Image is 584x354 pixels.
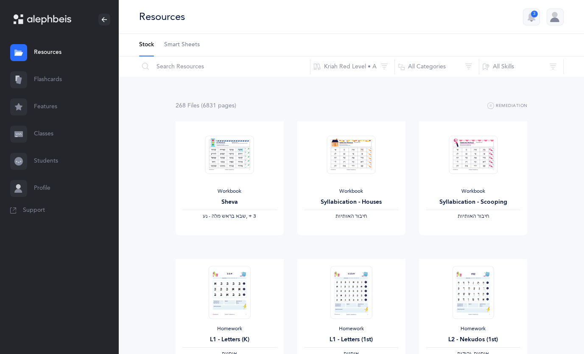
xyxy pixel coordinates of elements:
[426,335,520,344] div: L2 - Nekudos (1st)
[542,312,574,344] iframe: Drift Widget Chat Controller
[523,8,540,25] button: 3
[479,56,564,77] button: All Skills
[139,56,310,77] input: Search Resources
[23,206,45,215] span: Support
[201,102,236,109] span: (6831 page )
[182,198,277,207] div: Sheva
[330,266,372,319] img: Homework_L1_Letters_O_Red_EN_thumbnail_1731215195.png
[182,213,277,220] div: ‪, + 3‬
[394,56,479,77] button: All Categories
[139,10,185,24] div: Resources
[164,41,200,49] span: Smart Sheets
[209,266,250,319] img: Homework_L1_Letters_R_EN_thumbnail_1731214661.png
[203,213,246,219] span: ‫שבא בראש מלה - נע‬
[304,188,399,195] div: Workbook
[182,188,277,195] div: Workbook
[304,335,399,344] div: L1 - Letters (1st)
[304,326,399,332] div: Homework
[182,335,277,344] div: L1 - Letters (K)
[304,198,399,207] div: Syllabication - Houses
[458,213,489,219] span: ‫חיבור האותיות‬
[487,101,528,111] button: Remediation
[453,266,494,319] img: Homework_L2_Nekudos_R_EN_1_thumbnail_1731617499.png
[426,198,520,207] div: Syllabication - Scooping
[205,135,254,174] img: Sheva-Workbook-Red_EN_thumbnail_1754012358.png
[426,188,520,195] div: Workbook
[197,102,199,109] span: s
[531,11,538,17] div: 3
[335,213,367,219] span: ‫חיבור האותיות‬
[176,102,199,109] span: 268 File
[327,135,376,174] img: Syllabication-Workbook-Level-1-EN_Red_Houses_thumbnail_1741114032.png
[426,326,520,332] div: Homework
[182,326,277,332] div: Homework
[310,56,395,77] button: Kriah Red Level • A
[232,102,235,109] span: s
[449,135,497,174] img: Syllabication-Workbook-Level-1-EN_Red_Scooping_thumbnail_1741114434.png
